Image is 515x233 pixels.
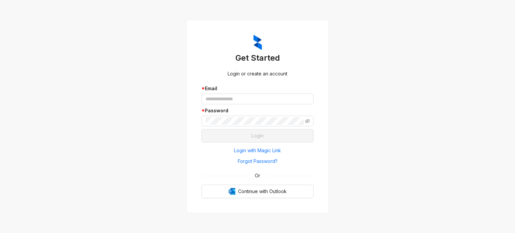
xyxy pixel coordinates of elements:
button: Login with Magic Link [202,145,313,156]
span: Or [250,172,265,179]
button: Forgot Password? [202,156,313,167]
button: Login [202,129,313,142]
div: Login or create an account [202,70,313,77]
div: Email [202,85,313,92]
h3: Get Started [202,53,313,63]
span: Login with Magic Link [234,147,281,154]
span: Continue with Outlook [238,188,287,195]
img: ZumaIcon [253,35,262,50]
div: Password [202,107,313,114]
span: Forgot Password? [238,158,278,165]
button: OutlookContinue with Outlook [202,185,313,198]
img: Outlook [229,188,235,195]
span: eye-invisible [305,119,310,123]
